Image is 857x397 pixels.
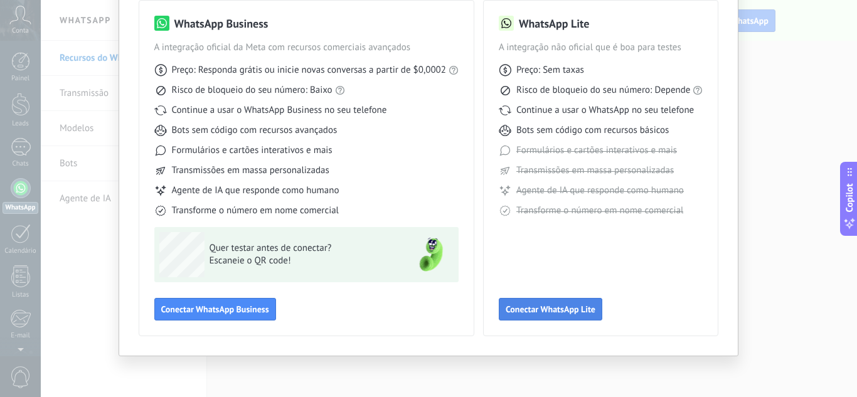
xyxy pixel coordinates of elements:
span: Continue a usar o WhatsApp no seu telefone [516,104,694,117]
span: Risco de bloqueio do seu número: Baixo [172,84,333,97]
span: Transforme o número em nome comercial [172,204,339,217]
span: Transforme o número em nome comercial [516,204,683,217]
span: Preço: Sem taxas [516,64,584,77]
span: Continue a usar o WhatsApp Business no seu telefone [172,104,387,117]
span: Bots sem código com recursos básicos [516,124,669,137]
span: Formulários e cartões interativos e mais [172,144,333,157]
h3: WhatsApp Business [174,16,269,31]
span: Transmissões em massa personalizadas [172,164,329,177]
span: Agente de IA que responde como humano [172,184,339,197]
span: Quer testar antes de conectar? [210,242,393,255]
span: Bots sem código com recursos avançados [172,124,338,137]
span: Conectar WhatsApp Lite [506,305,595,314]
button: Conectar WhatsApp Lite [499,298,602,320]
img: green-phone.png [408,232,454,277]
h3: WhatsApp Lite [519,16,589,31]
button: Conectar WhatsApp Business [154,298,276,320]
span: A integração não oficial que é boa para testes [499,41,703,54]
span: Preço: Responda grátis ou inicie novas conversas a partir de $0,0002 [172,64,446,77]
span: Agente de IA que responde como humano [516,184,684,197]
span: Escaneie o QR code! [210,255,393,267]
span: Conectar WhatsApp Business [161,305,269,314]
span: Copilot [843,183,856,212]
span: Risco de bloqueio do seu número: Depende [516,84,691,97]
span: Transmissões em massa personalizadas [516,164,674,177]
span: Formulários e cartões interativos e mais [516,144,677,157]
span: A integração oficial da Meta com recursos comerciais avançados [154,41,459,54]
